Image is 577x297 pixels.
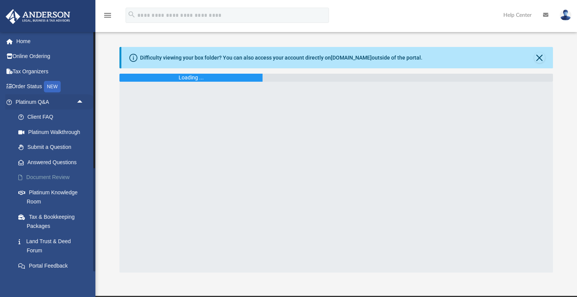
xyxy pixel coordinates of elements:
div: Difficulty viewing your box folder? You can also access your account directly on outside of the p... [140,54,422,62]
a: Answered Questions [11,155,95,170]
a: Submit a Question [11,140,95,155]
button: Close [534,52,545,63]
a: Platinum Q&Aarrow_drop_up [5,94,95,110]
i: search [127,10,136,19]
div: Loading ... [179,74,204,82]
a: Platinum Knowledge Room [11,185,95,209]
a: menu [103,15,112,20]
span: arrow_drop_up [76,94,92,110]
img: User Pic [560,10,571,21]
a: Order StatusNEW [5,79,95,95]
a: Home [5,34,95,49]
a: Land Trust & Deed Forum [11,234,95,258]
a: Document Review [11,170,95,185]
a: [DOMAIN_NAME] [331,55,372,61]
a: Client FAQ [11,110,95,125]
i: menu [103,11,112,20]
img: Anderson Advisors Platinum Portal [3,9,73,24]
div: NEW [44,81,61,92]
a: Platinum Walkthrough [11,124,95,140]
a: Online Ordering [5,49,95,64]
a: Tax Organizers [5,64,95,79]
a: Portal Feedback [11,258,95,273]
a: Tax & Bookkeeping Packages [11,209,95,234]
